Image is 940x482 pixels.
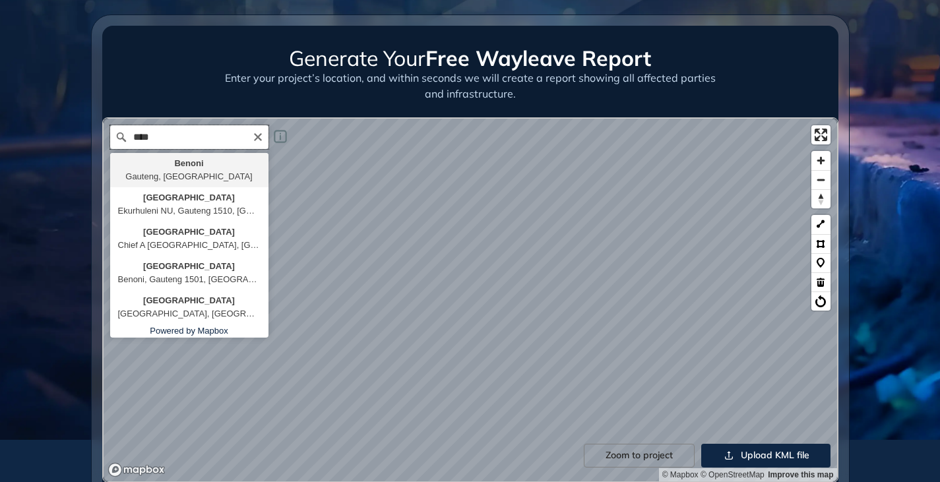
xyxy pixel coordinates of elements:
[118,226,261,239] div: [GEOGRAPHIC_DATA]
[584,444,695,467] button: Zoom to project
[118,260,261,273] div: [GEOGRAPHIC_DATA]
[606,450,673,461] span: Zoom to project
[253,130,263,142] button: Clear
[425,45,651,71] span: Free Wayleave Report
[768,470,833,479] a: Improve this map
[118,307,261,320] div: [GEOGRAPHIC_DATA], [GEOGRAPHIC_DATA] 1620, [GEOGRAPHIC_DATA]
[811,125,830,144] button: Enter fullscreen
[104,119,837,481] canvas: Map
[662,470,699,479] a: Mapbox
[741,450,809,461] span: Upload KML file
[701,444,830,467] button: Upload KML file
[701,470,765,479] a: OpenStreetMap
[811,215,830,234] button: LineString tool (l)
[118,204,261,218] div: Ekurhuleni NU, Gauteng 1510, [GEOGRAPHIC_DATA]
[811,171,830,189] span: Zoom out
[118,294,261,307] div: [GEOGRAPHIC_DATA]
[118,273,261,286] div: Benoni, Gauteng 1501, [GEOGRAPHIC_DATA]
[110,125,268,149] input: Search place...
[811,234,830,253] button: Polygon tool (p)
[108,462,166,477] a: Mapbox logo
[118,157,261,170] div: Benoni
[811,190,830,208] span: Reset bearing to north
[811,189,830,208] button: Reset bearing to north
[811,170,830,189] button: Zoom out
[289,45,425,71] span: Generate Your
[811,272,830,291] button: Delete
[118,170,261,183] div: Gauteng, [GEOGRAPHIC_DATA]
[811,151,830,170] button: Zoom in
[150,326,228,336] a: Powered by Mapbox
[118,191,261,204] div: [GEOGRAPHIC_DATA]
[811,253,830,272] button: Marker tool (m)
[225,70,716,117] div: Enter your project’s location, and within seconds we will create a report showing all affected pa...
[118,239,261,252] div: Chief A [GEOGRAPHIC_DATA], [GEOGRAPHIC_DATA] 1520, [GEOGRAPHIC_DATA]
